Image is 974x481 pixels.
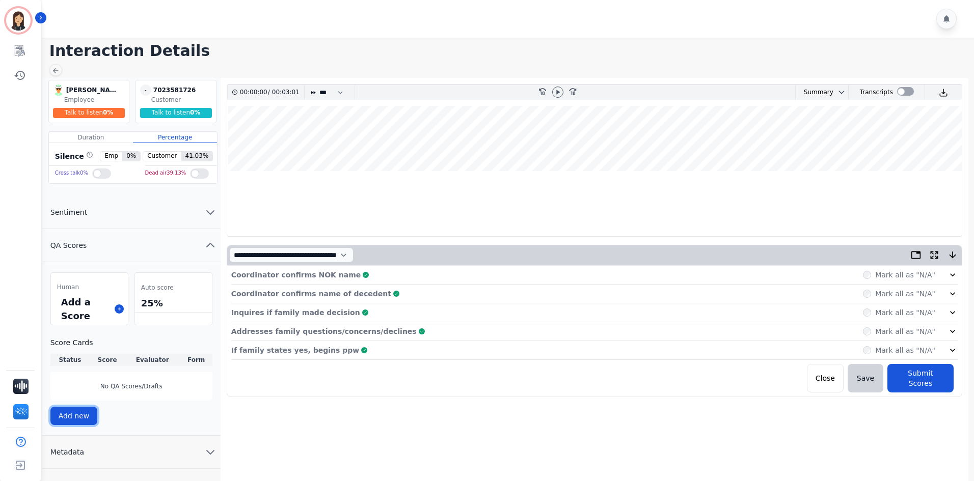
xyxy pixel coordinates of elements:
[231,307,360,318] p: Inquires if family made decision
[53,108,125,118] div: Talk to listen
[50,372,212,401] div: No QA Scores/Drafts
[875,326,935,336] label: Mark all as "N/A"
[42,196,221,229] button: Sentiment chevron down
[270,85,298,100] div: 00:03:01
[875,345,935,355] label: Mark all as "N/A"
[103,109,113,116] span: 0 %
[939,88,948,97] img: download audio
[231,326,417,336] p: Addresses family questions/concerns/declines
[887,364,954,392] button: Submit Scores
[59,293,111,325] div: Add a Score
[50,337,212,348] h3: Score Cards
[837,88,846,96] svg: chevron down
[122,152,140,161] span: 0 %
[42,447,92,457] span: Metadata
[153,84,204,96] div: 7023581726
[180,354,212,366] th: Form
[231,289,391,299] p: Coordinator confirms name of decedent
[860,85,893,100] div: Transcripts
[53,151,93,161] div: Silence
[204,239,217,251] svg: chevron up
[145,166,186,181] div: Dead air 39.13 %
[66,84,117,96] div: [PERSON_NAME]
[100,152,122,161] span: Emp
[42,436,221,469] button: Metadata chevron down
[231,345,359,355] p: If family states yes, begins ppw
[875,289,935,299] label: Mark all as "N/A"
[190,109,200,116] span: 0 %
[231,270,361,280] p: Coordinator confirms NOK name
[143,152,181,161] span: Customer
[204,206,217,218] svg: chevron down
[50,407,98,425] button: Add new
[833,88,846,96] button: chevron down
[57,283,79,291] span: Human
[796,85,833,100] div: Summary
[240,85,302,100] div: /
[50,354,90,366] th: Status
[49,132,133,143] div: Duration
[204,446,217,458] svg: chevron down
[181,152,213,161] span: 41.03 %
[140,84,151,96] span: -
[42,229,221,262] button: QA Scores chevron up
[140,108,212,118] div: Talk to listen
[139,294,208,312] div: 25%
[875,270,935,280] label: Mark all as "N/A"
[848,364,883,392] button: Save
[139,281,208,294] div: Auto score
[125,354,180,366] th: Evaluator
[133,132,217,143] div: Percentage
[151,96,214,104] div: Customer
[55,166,88,181] div: Cross talk 0 %
[807,364,844,392] button: Close
[6,8,31,33] img: Bordered avatar
[240,85,268,100] div: 00:00:00
[42,240,95,250] span: QA Scores
[49,42,974,60] h1: Interaction Details
[875,307,935,318] label: Mark all as "N/A"
[90,354,125,366] th: Score
[42,207,95,217] span: Sentiment
[64,96,127,104] div: Employee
